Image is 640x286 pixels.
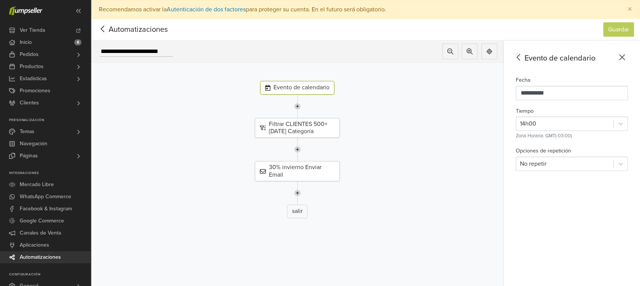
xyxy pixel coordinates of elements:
span: Páginas [20,150,38,162]
span: Automatizaciones [97,24,156,35]
span: Inicio [20,36,32,48]
span: Promociones [20,85,50,97]
button: Close [620,0,640,19]
span: Productos [20,61,44,73]
span: 6 [74,39,81,45]
span: Facebook & Instagram [20,203,72,215]
p: Personalización [9,118,91,123]
label: Opciones de repetición [516,147,571,155]
span: Clientes [20,97,39,109]
div: Filtrar CLIENTES 500+ [DATE] Categoría [255,118,340,138]
a: Autenticación de dos factores [167,6,246,13]
span: Ver Tienda [20,24,45,36]
p: Integraciones [9,171,91,176]
span: WhatsApp Commerce [20,191,71,203]
div: Evento de calendario [260,81,334,95]
span: Temas [20,126,34,138]
span: Canales de Venta [20,227,61,239]
img: line-7960e5f4d2b50ad2986e.svg [294,95,301,118]
small: Zona Horaria: GMT(-03:00) [516,133,572,139]
span: × [628,4,632,15]
button: Guardar [603,22,634,37]
p: Configuración [9,272,91,277]
span: Automatizaciones [20,251,61,263]
span: Estadísticas [20,73,47,85]
span: Navegación [20,138,47,150]
label: Fecha [516,76,531,84]
div: Evento de calendario [513,53,628,64]
img: line-7960e5f4d2b50ad2986e.svg [294,181,301,205]
img: line-7960e5f4d2b50ad2986e.svg [294,138,301,161]
span: Aplicaciones [20,239,49,251]
div: salir [287,205,308,218]
div: 30% invierno Enviar Email [255,161,340,181]
span: Pedidos [20,48,39,61]
span: Mercado Libre [20,179,54,191]
span: Google Commerce [20,215,64,227]
label: Tiempo [516,107,534,115]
